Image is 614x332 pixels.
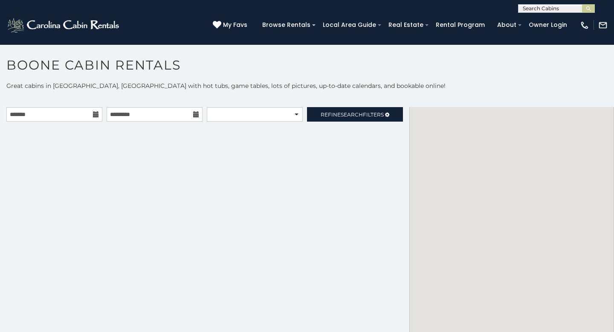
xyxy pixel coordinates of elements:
a: Browse Rentals [258,18,315,32]
img: White-1-2.png [6,17,122,34]
span: My Favs [223,20,247,29]
span: Refine Filters [321,111,384,118]
span: Search [341,111,363,118]
a: Owner Login [524,18,571,32]
a: Real Estate [384,18,428,32]
img: mail-regular-white.png [598,20,608,30]
a: My Favs [213,20,249,30]
a: RefineSearchFilters [307,107,403,122]
a: Local Area Guide [319,18,380,32]
img: phone-regular-white.png [580,20,589,30]
a: Rental Program [432,18,489,32]
a: About [493,18,521,32]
